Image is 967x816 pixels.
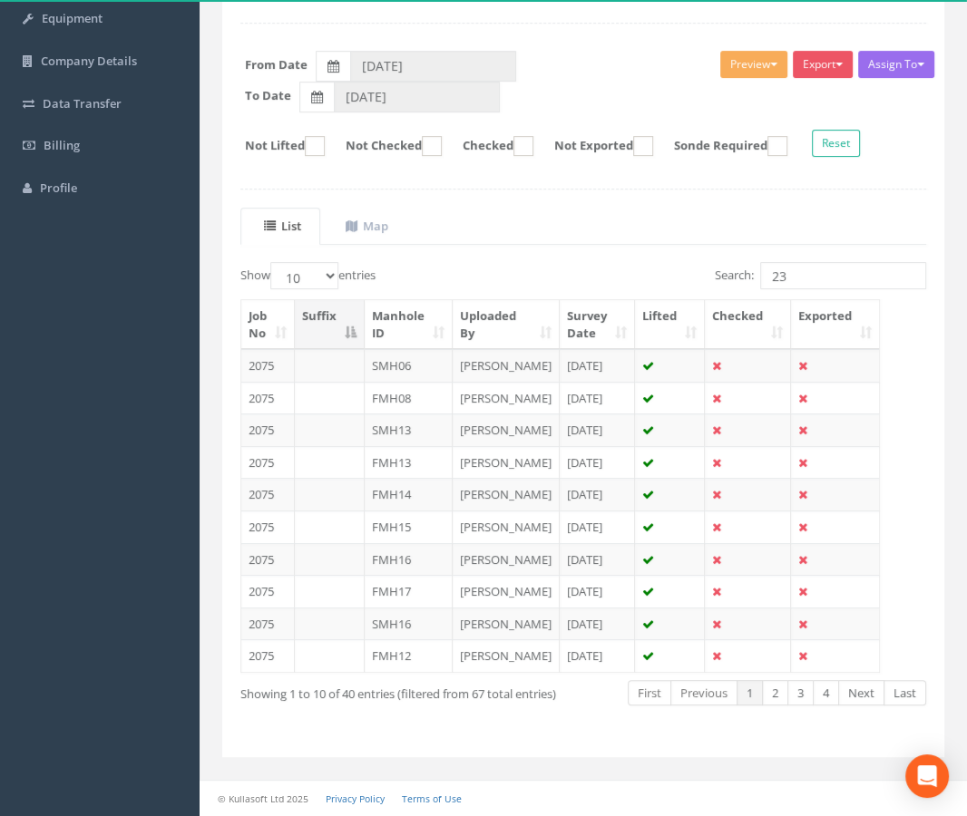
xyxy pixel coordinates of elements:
a: 3 [787,680,814,706]
label: Checked [444,136,533,156]
td: 2075 [241,639,295,672]
input: To Date [334,82,500,112]
td: FMH14 [365,478,453,510]
td: [PERSON_NAME] [453,575,560,607]
th: Uploaded By: activate to sort column ascending [453,300,560,349]
td: 2075 [241,510,295,543]
a: 4 [813,680,839,706]
span: Equipment [42,10,103,26]
select: Showentries [270,262,338,289]
td: 2075 [241,543,295,576]
input: Search: [760,262,926,289]
uib-tab-heading: List [264,218,301,234]
a: Last [884,680,926,706]
td: FMH16 [365,543,453,576]
td: [DATE] [560,446,635,479]
a: Privacy Policy [326,792,385,805]
th: Survey Date: activate to sort column ascending [560,300,635,349]
a: Previous [670,680,737,706]
input: From Date [350,51,516,82]
label: Show entries [240,262,376,289]
label: Not Checked [327,136,442,156]
td: [PERSON_NAME] [453,639,560,672]
a: Map [322,208,407,245]
td: 2075 [241,446,295,479]
a: Next [838,680,884,706]
td: 2075 [241,349,295,382]
td: 2075 [241,382,295,414]
a: First [628,680,671,706]
label: Not Lifted [227,136,325,156]
td: [DATE] [560,639,635,672]
td: [PERSON_NAME] [453,349,560,382]
td: [DATE] [560,478,635,510]
th: Checked: activate to sort column ascending [705,300,791,349]
a: Terms of Use [402,792,462,805]
td: [PERSON_NAME] [453,446,560,479]
a: 1 [737,680,763,706]
td: [PERSON_NAME] [453,510,560,543]
td: [DATE] [560,382,635,414]
td: [DATE] [560,349,635,382]
label: From Date [245,56,308,73]
th: Manhole ID: activate to sort column ascending [365,300,453,349]
td: SMH16 [365,607,453,640]
a: List [240,208,320,245]
span: Data Transfer [43,95,122,112]
td: 2075 [241,413,295,446]
td: [DATE] [560,575,635,607]
td: [DATE] [560,510,635,543]
span: Company Details [41,53,137,69]
td: FMH17 [365,575,453,607]
td: [PERSON_NAME] [453,413,560,446]
button: Export [793,51,853,78]
td: FMH08 [365,382,453,414]
td: [DATE] [560,413,635,446]
span: Billing [44,137,80,153]
button: Preview [720,51,787,78]
span: Profile [40,180,77,196]
td: SMH06 [365,349,453,382]
th: Lifted: activate to sort column ascending [635,300,705,349]
small: © Kullasoft Ltd 2025 [218,792,308,805]
td: 2075 [241,607,295,640]
div: Open Intercom Messenger [905,754,949,798]
th: Exported: activate to sort column ascending [791,300,879,349]
label: Not Exported [536,136,653,156]
button: Reset [812,130,860,157]
td: [PERSON_NAME] [453,543,560,576]
td: [DATE] [560,607,635,640]
td: SMH13 [365,413,453,446]
th: Suffix: activate to sort column descending [295,300,365,349]
td: [PERSON_NAME] [453,382,560,414]
div: Showing 1 to 10 of 40 entries (filtered from 67 total entries) [240,678,511,703]
td: [PERSON_NAME] [453,478,560,510]
label: Search: [715,262,926,289]
label: To Date [245,87,291,104]
td: 2075 [241,478,295,510]
td: 2075 [241,575,295,607]
button: Assign To [858,51,934,78]
td: FMH12 [365,639,453,672]
label: Sonde Required [656,136,787,156]
uib-tab-heading: Map [346,218,388,234]
td: FMH13 [365,446,453,479]
td: [DATE] [560,543,635,576]
td: [PERSON_NAME] [453,607,560,640]
td: FMH15 [365,510,453,543]
a: 2 [762,680,788,706]
th: Job No: activate to sort column ascending [241,300,295,349]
